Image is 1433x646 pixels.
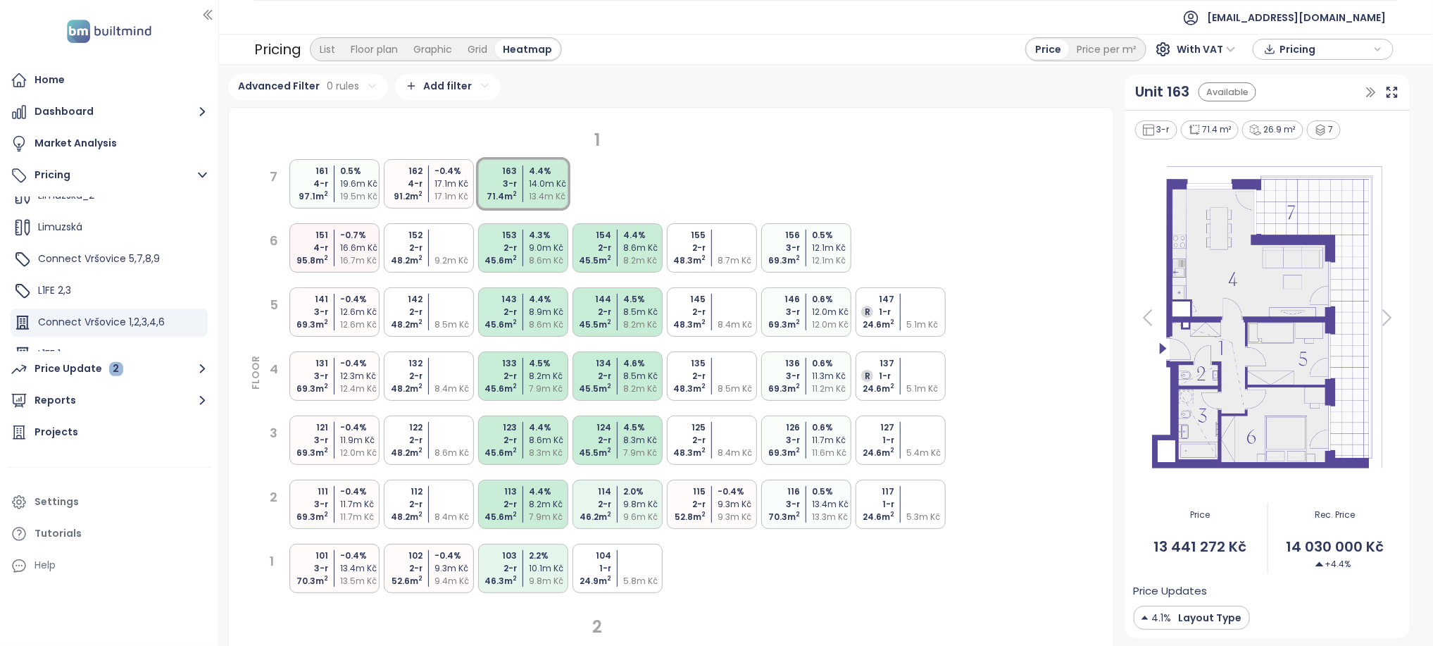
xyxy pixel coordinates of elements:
[312,39,343,59] div: List
[395,74,501,100] div: Add filter
[38,251,160,266] span: Connect Vršovice 5,7,8,9
[434,383,476,395] div: 8.4m Kč
[812,242,853,254] div: 12.1m Kč
[11,277,208,305] div: L1FE 2,3
[812,485,853,498] div: 0.5 %
[570,498,611,511] div: 2-r
[570,421,611,434] div: 124
[418,318,423,326] sup: 2
[664,485,706,498] div: 115
[11,245,208,273] div: Connect Vršovice 5,7,8,9
[607,254,611,262] sup: 2
[607,382,611,390] sup: 2
[340,242,382,254] div: 16.6m Kč
[343,39,406,59] div: Floor plan
[796,446,800,454] sup: 2
[324,446,328,454] sup: 2
[1268,509,1402,522] span: Rec. Price
[381,383,423,395] div: 48.2 m
[812,254,853,267] div: 12.1m Kč
[287,190,328,203] div: 97.1 m
[475,229,517,242] div: 153
[381,190,423,203] div: 91.2 m
[758,242,800,254] div: 3-r
[513,254,517,262] sup: 2
[248,127,948,154] div: 1
[570,511,611,523] div: 46.2 m
[861,370,873,382] div: R
[718,318,759,331] div: 8.4m Kč
[623,383,665,395] div: 8.2m Kč
[270,487,279,521] div: 2
[418,382,423,390] sup: 2
[853,498,894,511] div: 1-r
[287,485,328,498] div: 111
[570,318,611,331] div: 45.5 m
[796,382,800,390] sup: 2
[418,446,423,454] sup: 2
[1242,120,1303,139] div: 26.9 m²
[607,446,611,454] sup: 2
[718,485,759,498] div: -0.4 %
[248,375,263,390] div: FLOOR
[529,485,570,498] div: 4.4 %
[853,447,894,459] div: 24.6 m
[475,178,517,190] div: 3-r
[475,254,517,267] div: 45.6 m
[853,370,894,383] div: 1-r
[38,220,82,234] span: Limuzská
[340,485,382,498] div: -0.4 %
[1135,120,1177,139] div: 3-r
[381,511,423,523] div: 48.2 m
[758,229,800,242] div: 156
[529,370,570,383] div: 8.2m Kč
[287,447,328,459] div: 69.3 m
[38,315,165,329] span: Connect Vršovice 1,2,3,4,6
[381,421,423,434] div: 122
[475,318,517,331] div: 45.6 m
[853,357,894,370] div: 137
[664,254,706,267] div: 48.3 m
[287,242,328,254] div: 4-r
[1141,610,1149,626] img: Decrease
[529,293,570,306] div: 4.4 %
[570,485,611,498] div: 114
[796,510,800,518] sup: 2
[529,178,570,190] div: 14.0m Kč
[1181,120,1239,139] div: 71.4 m²
[35,71,65,89] div: Home
[475,165,517,178] div: 163
[270,359,279,393] div: 4
[475,447,517,459] div: 45.6 m
[381,165,423,178] div: 162
[607,318,611,326] sup: 2
[287,498,328,511] div: 3-r
[701,382,706,390] sup: 2
[853,383,894,395] div: 24.6 m
[340,254,382,267] div: 16.7m Kč
[890,318,894,326] sup: 2
[796,318,800,326] sup: 2
[623,357,665,370] div: 4.6 %
[340,370,382,383] div: 12.3m Kč
[623,485,665,498] div: 2.0 %
[381,447,423,459] div: 48.2 m
[513,382,517,390] sup: 2
[906,318,948,331] div: 5.1m Kč
[812,434,853,447] div: 11.7m Kč
[812,383,853,395] div: 11.2m Kč
[664,318,706,331] div: 48.3 m
[529,318,570,331] div: 8.6m Kč
[381,178,423,190] div: 4-r
[664,242,706,254] div: 2-r
[513,318,517,326] sup: 2
[758,306,800,318] div: 3-r
[340,229,382,242] div: -0.7 %
[418,190,423,198] sup: 2
[1136,81,1190,103] div: Unit 163
[11,309,208,337] div: Connect Vršovice 1,2,3,4,6
[570,434,611,447] div: 2-r
[475,498,517,511] div: 2-r
[623,306,665,318] div: 8.5m Kč
[812,370,853,383] div: 11.3m Kč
